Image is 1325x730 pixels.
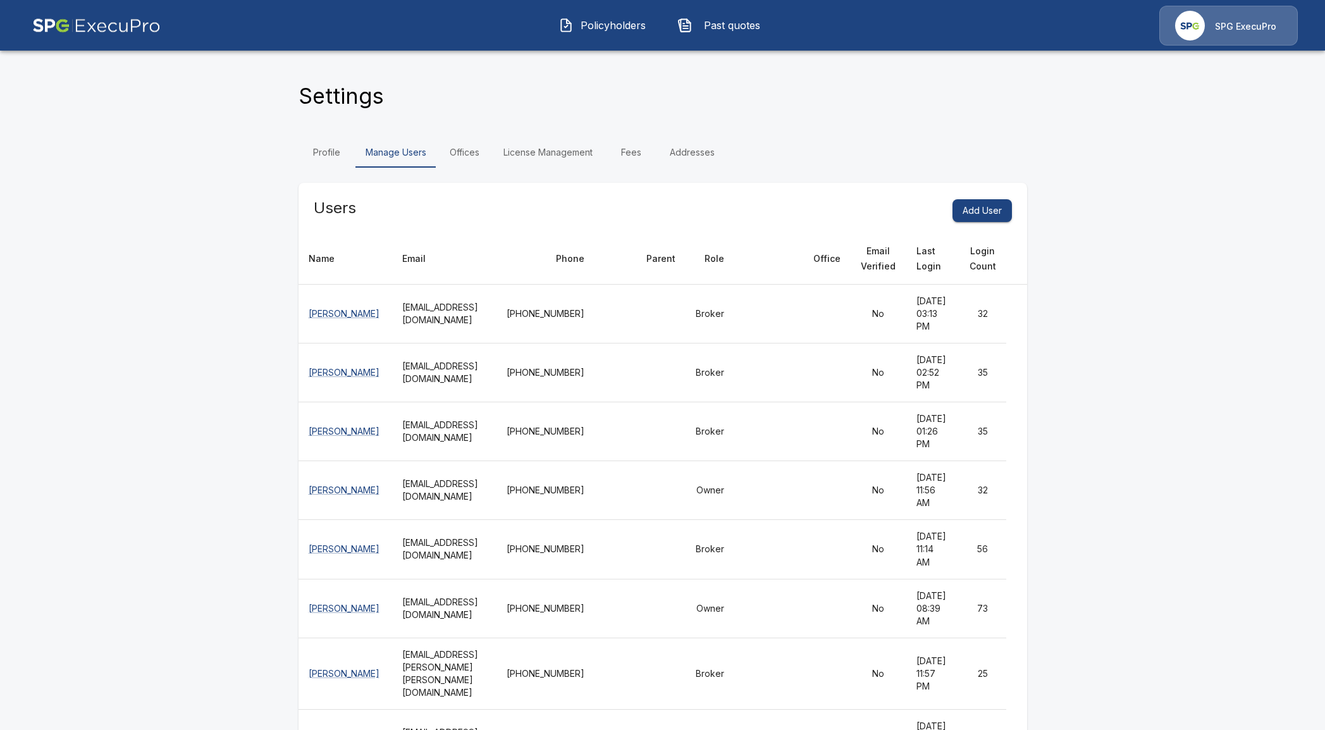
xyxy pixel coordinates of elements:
[595,233,686,285] th: Parent
[851,285,907,343] td: No
[549,9,658,42] button: Policyholders IconPolicyholders
[392,461,496,520] th: [EMAIL_ADDRESS][DOMAIN_NAME]
[392,343,496,402] th: [EMAIL_ADDRESS][DOMAIN_NAME]
[686,343,734,402] td: Broker
[851,402,907,461] td: No
[392,579,496,638] th: [EMAIL_ADDRESS][DOMAIN_NAME]
[496,520,595,579] td: [PHONE_NUMBER]
[959,285,1007,343] td: 32
[493,137,603,168] a: License Management
[392,402,496,461] th: [EMAIL_ADDRESS][DOMAIN_NAME]
[496,285,595,343] td: [PHONE_NUMBER]
[952,199,1012,223] button: Add User
[906,461,959,520] td: [DATE] 11:56 AM
[686,402,734,461] td: Broker
[603,137,660,168] a: Fees
[959,579,1007,638] td: 73
[906,285,959,343] td: [DATE] 03:13 PM
[959,402,1007,461] td: 35
[496,461,595,520] td: [PHONE_NUMBER]
[906,579,959,638] td: [DATE] 08:39 AM
[959,520,1007,579] td: 56
[668,9,777,42] button: Past quotes IconPast quotes
[299,137,1027,168] div: Settings Tabs
[314,198,356,218] h5: Users
[1175,11,1205,40] img: Agency Icon
[436,137,493,168] a: Offices
[309,668,379,679] a: [PERSON_NAME]
[906,402,959,461] td: [DATE] 01:26 PM
[959,343,1007,402] td: 35
[686,285,734,343] td: Broker
[496,579,595,638] td: [PHONE_NUMBER]
[698,18,767,33] span: Past quotes
[677,18,693,33] img: Past quotes Icon
[959,638,1007,709] td: 25
[906,233,959,285] th: Last Login
[496,638,595,709] td: [PHONE_NUMBER]
[309,603,379,614] a: [PERSON_NAME]
[299,83,384,109] h4: Settings
[392,638,496,709] th: [EMAIL_ADDRESS][PERSON_NAME][PERSON_NAME][DOMAIN_NAME]
[392,285,496,343] th: [EMAIL_ADDRESS][DOMAIN_NAME]
[906,343,959,402] td: [DATE] 02:52 PM
[1159,6,1298,46] a: Agency IconSPG ExecuPro
[686,461,734,520] td: Owner
[309,426,379,436] a: [PERSON_NAME]
[851,638,907,709] td: No
[392,233,496,285] th: Email
[959,461,1007,520] td: 32
[851,520,907,579] td: No
[309,308,379,319] a: [PERSON_NAME]
[851,579,907,638] td: No
[558,18,574,33] img: Policyholders Icon
[496,343,595,402] td: [PHONE_NUMBER]
[959,233,1007,285] th: Login Count
[355,137,436,168] a: Manage Users
[851,233,907,285] th: Email Verified
[496,402,595,461] td: [PHONE_NUMBER]
[686,233,734,285] th: Role
[686,638,734,709] td: Broker
[309,367,379,378] a: [PERSON_NAME]
[1215,20,1276,33] p: SPG ExecuPro
[686,579,734,638] td: Owner
[851,343,907,402] td: No
[906,520,959,579] td: [DATE] 11:14 AM
[906,638,959,709] td: [DATE] 11:57 PM
[392,520,496,579] th: [EMAIL_ADDRESS][DOMAIN_NAME]
[309,485,379,495] a: [PERSON_NAME]
[496,233,595,285] th: Phone
[734,233,851,285] th: Office
[299,137,355,168] a: Profile
[299,233,393,285] th: Name
[660,137,725,168] a: Addresses
[32,6,161,46] img: AA Logo
[686,520,734,579] td: Broker
[851,461,907,520] td: No
[579,18,648,33] span: Policyholders
[309,543,379,554] a: [PERSON_NAME]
